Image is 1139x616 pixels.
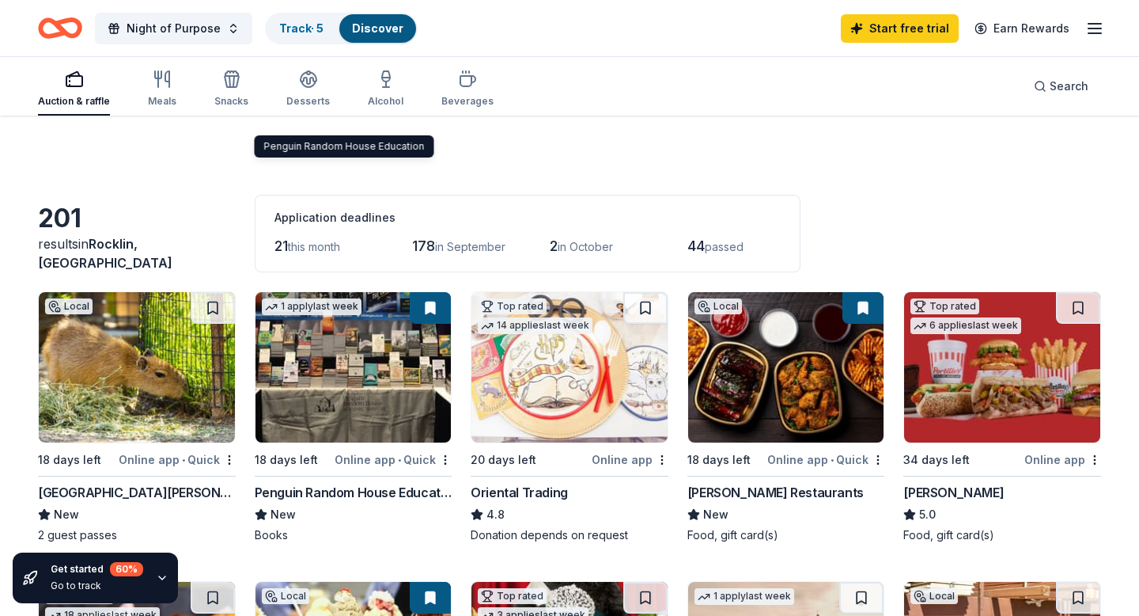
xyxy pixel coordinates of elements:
[368,63,403,116] button: Alcohol
[51,562,143,576] div: Get started
[1024,450,1101,470] div: Online app
[95,13,252,44] button: Night of Purpose
[412,238,435,254] span: 178
[38,236,172,271] span: in
[1050,77,1088,96] span: Search
[262,298,361,315] div: 1 apply last week
[478,318,592,334] div: 14 applies last week
[558,240,613,253] span: in October
[286,63,330,116] button: Desserts
[687,483,864,502] div: [PERSON_NAME] Restaurants
[214,63,248,116] button: Snacks
[54,505,79,524] span: New
[910,298,979,314] div: Top rated
[903,451,970,470] div: 34 days left
[271,505,296,524] span: New
[965,14,1079,43] a: Earn Rewards
[274,208,781,227] div: Application deadlines
[903,527,1101,543] div: Food, gift card(s)
[38,234,236,272] div: results
[687,291,885,543] a: Image for Bennett's RestaurantsLocal18 days leftOnline app•Quick[PERSON_NAME] RestaurantsNewFood,...
[255,483,452,502] div: Penguin Random House Education
[255,451,318,470] div: 18 days left
[214,95,248,108] div: Snacks
[592,450,668,470] div: Online app
[262,588,309,604] div: Local
[441,63,494,116] button: Beverages
[903,291,1101,543] a: Image for Portillo'sTop rated6 applieslast week34 days leftOnline app[PERSON_NAME]5.0Food, gift c...
[265,13,418,44] button: Track· 5Discover
[51,580,143,592] div: Go to track
[38,527,236,543] div: 2 guest passes
[486,505,505,524] span: 4.8
[368,95,403,108] div: Alcohol
[441,95,494,108] div: Beverages
[38,95,110,108] div: Auction & raffle
[148,63,176,116] button: Meals
[110,562,143,576] div: 60 %
[703,505,728,524] span: New
[286,95,330,108] div: Desserts
[38,291,236,543] a: Image for Santa Barbara ZooLocal18 days leftOnline app•Quick[GEOGRAPHIC_DATA][PERSON_NAME]New2 gu...
[288,240,340,253] span: this month
[831,454,834,466] span: •
[148,95,176,108] div: Meals
[279,21,324,35] a: Track· 5
[910,318,1021,334] div: 6 applies last week
[478,298,547,314] div: Top rated
[694,588,794,605] div: 1 apply last week
[471,483,568,502] div: Oriental Trading
[38,63,110,116] button: Auction & raffle
[910,588,958,604] div: Local
[255,135,434,158] div: Penguin Random House Education
[38,10,82,47] a: Home
[903,483,1004,502] div: [PERSON_NAME]
[767,450,884,470] div: Online app Quick
[687,527,885,543] div: Food, gift card(s)
[550,238,558,254] span: 2
[38,236,172,271] span: Rocklin, [GEOGRAPHIC_DATA]
[1021,70,1101,102] button: Search
[182,454,185,466] span: •
[119,450,236,470] div: Online app Quick
[255,527,452,543] div: Books
[841,14,959,43] a: Start free trial
[919,505,936,524] span: 5.0
[38,483,236,502] div: [GEOGRAPHIC_DATA][PERSON_NAME]
[274,238,288,254] span: 21
[904,292,1100,443] img: Image for Portillo's
[435,240,505,253] span: in September
[38,203,236,234] div: 201
[471,292,668,443] img: Image for Oriental Trading
[471,291,668,543] a: Image for Oriental TradingTop rated14 applieslast week20 days leftOnline appOriental Trading4.8Do...
[688,292,884,443] img: Image for Bennett's Restaurants
[705,240,744,253] span: passed
[255,291,452,543] a: Image for Penguin Random House Education1 applylast week18 days leftOnline app•QuickPenguin Rando...
[352,21,403,35] a: Discover
[687,451,751,470] div: 18 days left
[127,19,221,38] span: Night of Purpose
[45,298,93,314] div: Local
[39,292,235,443] img: Image for Santa Barbara Zoo
[335,450,452,470] div: Online app Quick
[255,292,452,443] img: Image for Penguin Random House Education
[398,454,401,466] span: •
[38,451,101,470] div: 18 days left
[694,298,742,314] div: Local
[687,238,705,254] span: 44
[471,527,668,543] div: Donation depends on request
[471,451,536,470] div: 20 days left
[478,588,547,604] div: Top rated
